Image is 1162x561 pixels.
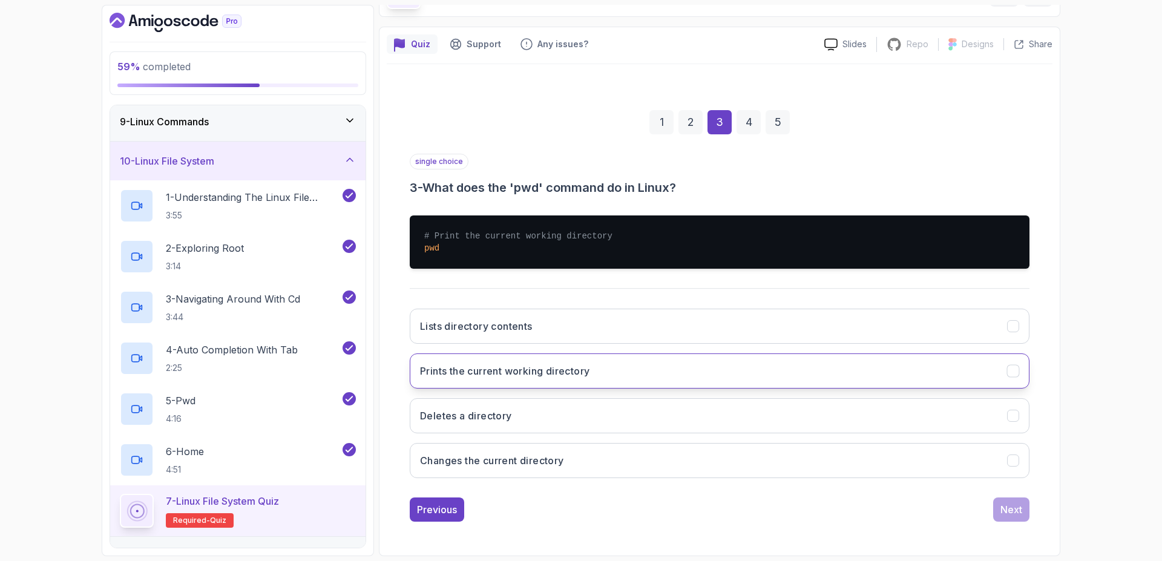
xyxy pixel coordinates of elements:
button: 9-Linux Commands [110,102,366,141]
div: 2 [678,110,703,134]
p: single choice [410,154,468,169]
p: 3:44 [166,311,300,323]
button: Previous [410,497,464,522]
span: # Print the current working directory [424,231,612,241]
h3: Changes the current directory [420,453,564,468]
a: Dashboard [110,13,269,32]
button: Support button [442,34,508,54]
p: 3:55 [166,209,340,221]
p: Designs [962,38,994,50]
button: Deletes a directory [410,398,1029,433]
div: Previous [417,502,457,517]
p: 3:14 [166,260,244,272]
button: 2-Exploring Root3:14 [120,240,356,274]
p: 7 - Linux File System Quiz [166,494,279,508]
span: Required- [173,516,210,525]
h3: 10 - Linux File System [120,154,214,168]
p: 3 - Navigating Around With Cd [166,292,300,306]
p: 2:25 [166,362,298,374]
button: Next [993,497,1029,522]
p: 6 - Home [166,444,204,459]
p: 4 - Auto Completion With Tab [166,343,298,357]
button: Lists directory contents [410,309,1029,344]
h3: 3 - What does the 'pwd' command do in Linux? [410,179,1029,196]
button: Prints the current working directory [410,353,1029,389]
h3: Lists directory contents [420,319,533,333]
p: Support [467,38,501,50]
div: 1 [649,110,674,134]
p: 4:51 [166,464,204,476]
p: Repo [907,38,928,50]
button: quiz button [387,34,438,54]
div: 5 [766,110,790,134]
button: 6-Home4:51 [120,443,356,477]
p: Share [1029,38,1052,50]
div: Next [1000,502,1022,517]
div: 4 [737,110,761,134]
button: 4-Auto Completion With Tab2:25 [120,341,356,375]
button: Changes the current directory [410,443,1029,478]
p: 5 - Pwd [166,393,195,408]
h3: Deletes a directory [420,408,512,423]
div: 3 [707,110,732,134]
p: Slides [842,38,867,50]
p: 4:16 [166,413,195,425]
span: pwd [424,243,439,253]
h3: Prints the current working directory [420,364,589,378]
p: 2 - Exploring Root [166,241,244,255]
button: Share [1003,38,1052,50]
p: Quiz [411,38,430,50]
p: Any issues? [537,38,588,50]
button: 5-Pwd4:16 [120,392,356,426]
button: 7-Linux File System QuizRequired-quiz [120,494,356,528]
span: 59 % [117,61,140,73]
span: completed [117,61,191,73]
span: quiz [210,516,226,525]
button: Feedback button [513,34,596,54]
h3: 9 - Linux Commands [120,114,209,129]
button: 1-Understanding The Linux File System3:55 [120,189,356,223]
button: 10-Linux File System [110,142,366,180]
p: 1 - Understanding The Linux File System [166,190,340,205]
a: Slides [815,38,876,51]
button: 3-Navigating Around With Cd3:44 [120,290,356,324]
